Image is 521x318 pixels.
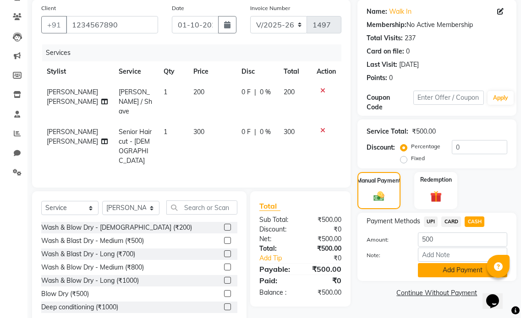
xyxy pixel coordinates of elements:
input: Enter Offer / Coupon Code [413,91,484,105]
span: 300 [284,128,295,136]
span: [PERSON_NAME] [PERSON_NAME] [47,88,98,106]
div: 0 [406,47,410,56]
div: Total: [252,244,300,253]
span: | [254,87,256,97]
div: Paid: [252,275,300,286]
div: [DATE] [399,60,419,70]
div: Blow Dry (₹500) [41,289,89,299]
th: Action [311,61,341,82]
span: 0 F [241,127,251,137]
div: Points: [367,73,387,83]
div: Deep conditioning (₹1000) [41,302,118,312]
th: Total [278,61,311,82]
span: [PERSON_NAME] / Shave [119,88,152,115]
label: Percentage [411,142,440,151]
span: [PERSON_NAME] [PERSON_NAME] [47,128,98,146]
div: Total Visits: [367,33,403,43]
div: Last Visit: [367,60,397,70]
button: Add Payment [418,263,507,277]
input: Search or Scan [166,200,237,215]
span: 1 [164,128,167,136]
label: Date [172,4,184,12]
input: Search by Name/Mobile/Email/Code [66,16,158,33]
span: 200 [284,88,295,96]
span: 1 [164,88,167,96]
span: | [254,127,256,137]
div: No Active Membership [367,20,507,30]
div: Wash & Blow Dry - Long (₹1000) [41,276,139,286]
div: ₹0 [300,225,348,234]
div: Sub Total: [252,215,300,225]
iframe: chat widget [483,281,512,309]
div: ₹500.00 [300,288,348,297]
a: Add Tip [252,253,308,263]
label: Amount: [360,236,411,244]
img: _cash.svg [370,190,388,203]
img: _gift.svg [427,189,445,204]
div: Service Total: [367,127,408,136]
div: Discount: [252,225,300,234]
button: Apply [488,91,514,105]
div: Balance : [252,288,300,297]
div: 0 [389,73,393,83]
label: Note: [360,251,411,259]
div: ₹500.00 [412,127,436,136]
label: Manual Payment [357,177,401,185]
span: 0 % [260,87,271,97]
div: Wash & Blast Dry - Medium (₹500) [41,236,144,246]
label: Invoice Number [250,4,290,12]
a: Walk In [389,7,411,16]
div: ₹0 [300,275,348,286]
th: Stylist [41,61,113,82]
span: Total [259,201,280,211]
span: 0 F [241,87,251,97]
th: Disc [236,61,278,82]
span: CASH [465,216,484,227]
input: Add Note [418,248,507,262]
label: Fixed [411,154,425,162]
span: Senior Haircut - [DEMOGRAPHIC_DATA] [119,128,152,165]
span: 300 [193,128,204,136]
span: UPI [424,216,438,227]
div: Net: [252,234,300,244]
th: Qty [158,61,188,82]
button: +91 [41,16,67,33]
div: Discount: [367,143,395,152]
span: CARD [441,216,461,227]
div: ₹500.00 [300,264,348,275]
div: ₹500.00 [300,234,348,244]
span: 0 % [260,127,271,137]
div: Wash & Blast Dry - Long (₹700) [41,249,135,259]
div: 237 [405,33,416,43]
div: Services [42,44,348,61]
div: Payable: [252,264,300,275]
label: Redemption [420,176,452,184]
span: 200 [193,88,204,96]
th: Service [113,61,158,82]
a: Continue Without Payment [359,288,515,298]
div: Coupon Code [367,93,413,112]
input: Amount [418,232,507,247]
label: Client [41,4,56,12]
div: Name: [367,7,387,16]
div: Card on file: [367,47,404,56]
div: ₹500.00 [300,244,348,253]
div: Wash & Blow Dry - [DEMOGRAPHIC_DATA] (₹200) [41,223,192,232]
span: Payment Methods [367,216,420,226]
th: Price [188,61,236,82]
div: Membership: [367,20,406,30]
div: ₹500.00 [300,215,348,225]
div: ₹0 [308,253,348,263]
div: Wash & Blow Dry - Medium (₹800) [41,263,144,272]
